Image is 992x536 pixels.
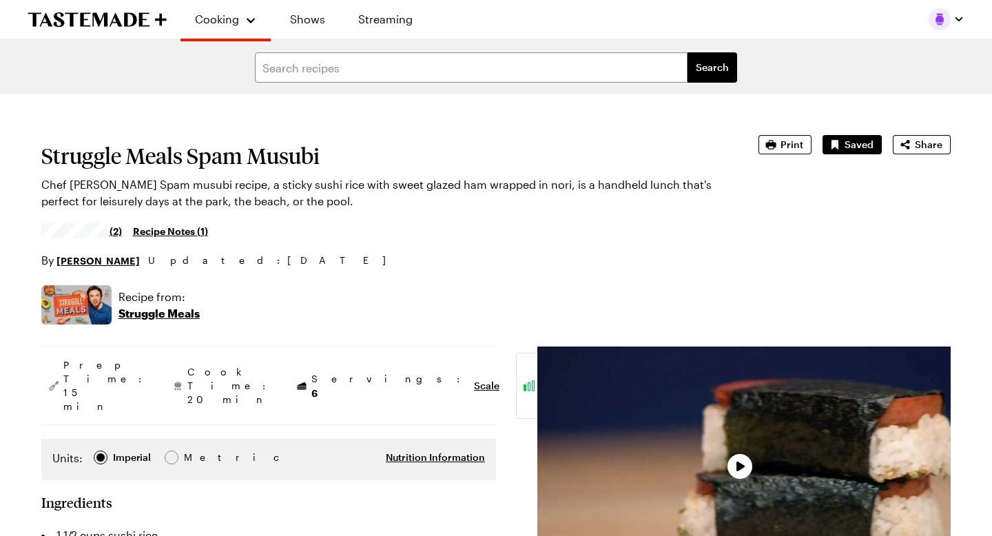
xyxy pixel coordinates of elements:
a: 5/5 stars from 2 reviews [41,225,122,236]
img: Show where recipe is used [41,285,112,324]
div: Imperial Metric [52,450,213,469]
a: Recipe Notes (1) [133,223,208,238]
h1: Struggle Meals Spam Musubi [41,143,720,168]
button: Share [893,135,951,154]
button: Scale [474,379,499,393]
button: Print [758,135,812,154]
span: Print [781,138,803,152]
span: Share [915,138,942,152]
p: Recipe from: [118,289,200,305]
a: Recipe from:Struggle Meals [118,289,200,322]
div: Metric [184,450,213,465]
label: Units: [52,450,83,466]
button: Nutrition Information [386,451,485,464]
p: By [41,252,140,269]
h2: Ingredients [41,494,112,511]
img: Profile picture [929,8,951,30]
span: Cooking [195,12,239,25]
span: Prep Time: 15 min [63,358,149,413]
a: To Tastemade Home Page [28,12,167,28]
span: Servings: [311,372,467,400]
span: Imperial [113,450,152,465]
input: Search recipes [255,52,688,83]
button: Cooking [194,6,257,33]
p: Struggle Meals [118,305,200,322]
button: filters [688,52,737,83]
p: Chef [PERSON_NAME] Spam musubi recipe, a sticky sushi rice with sweet glazed ham wrapped in nori,... [41,176,720,209]
span: 6 [311,386,318,399]
a: [PERSON_NAME] [56,253,140,268]
span: (2) [110,224,122,238]
button: Profile picture [929,8,964,30]
span: Cook Time: 20 min [187,365,273,406]
div: Imperial [113,450,151,465]
span: Metric [184,450,214,465]
span: Updated : [DATE] [148,253,400,268]
span: Search [696,61,729,74]
span: Saved [845,138,874,152]
button: Play Video [727,454,752,479]
button: Unsave Recipe [823,135,882,154]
